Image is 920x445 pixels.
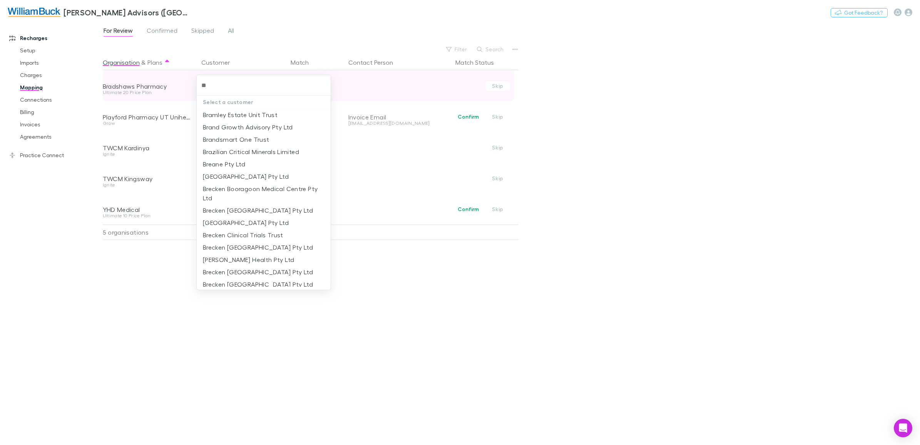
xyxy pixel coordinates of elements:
[197,121,331,133] li: Brand Growth Advisory Pty Ltd
[197,183,331,204] li: Brecken Booragoon Medical Centre Pty Ltd
[197,146,331,158] li: Brazilian Critical Minerals Limited
[894,419,912,437] div: Open Intercom Messenger
[197,266,331,278] li: Brecken [GEOGRAPHIC_DATA] Pty Ltd
[197,170,331,183] li: [GEOGRAPHIC_DATA] Pty Ltd
[197,158,331,170] li: Breane Pty Ltd
[197,204,331,217] li: Brecken [GEOGRAPHIC_DATA] Pty Ltd
[197,109,331,121] li: Bramley Estate Unit Trust
[197,133,331,146] li: Brandsmart One Trust
[197,254,331,266] li: [PERSON_NAME] Health Pty Ltd
[197,278,331,291] li: Brecken [GEOGRAPHIC_DATA] Pty Ltd
[197,217,331,229] li: [GEOGRAPHIC_DATA] Pty Ltd
[197,96,331,109] p: Select a customer
[197,229,331,241] li: Brecken Clinical Trials Trust
[197,241,331,254] li: Brecken [GEOGRAPHIC_DATA] Pty Ltd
